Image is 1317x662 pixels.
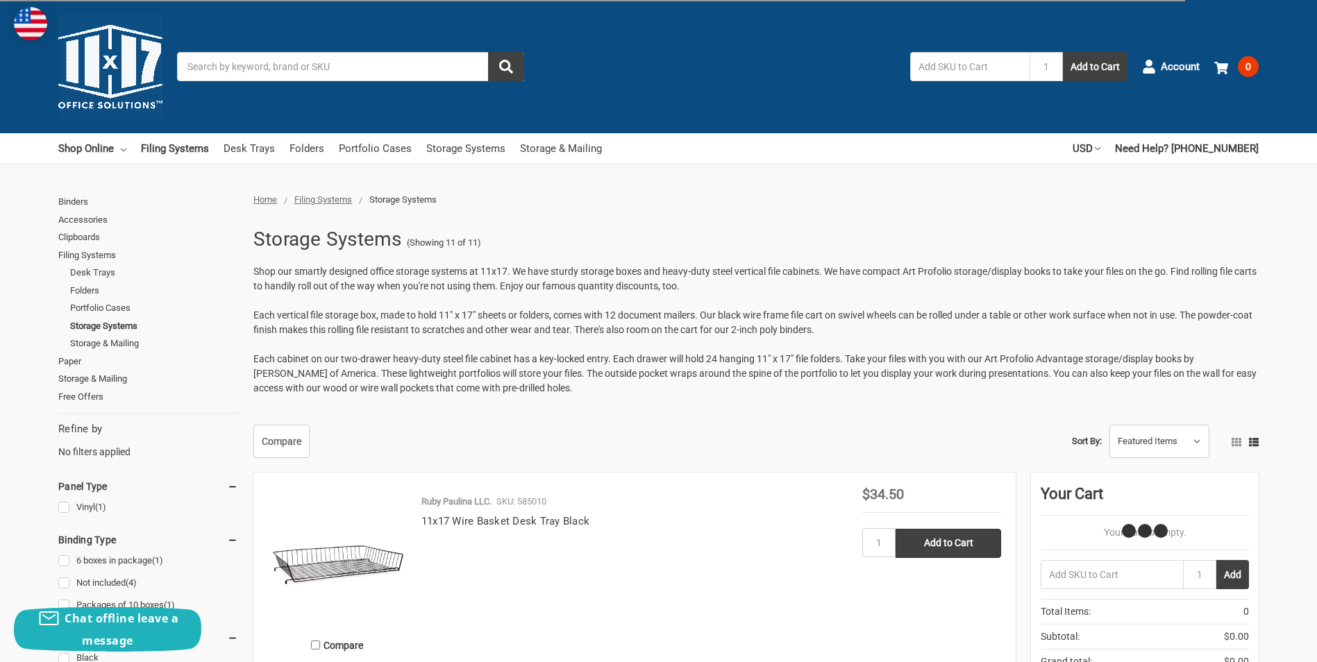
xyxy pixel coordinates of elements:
input: Add SKU to Cart [1041,560,1183,589]
a: Storage Systems [426,133,505,164]
a: Folders [290,133,324,164]
a: Desk Trays [70,264,238,282]
span: $34.50 [862,486,904,502]
a: Storage & Mailing [520,133,602,164]
span: (1) [164,600,175,610]
a: Free Offers [58,388,238,406]
a: Portfolio Cases [339,133,412,164]
button: Chat offline leave a message [14,607,201,652]
a: 6 boxes in package [58,552,238,570]
p: SKU: 585010 [496,495,546,509]
div: No filters applied [58,421,238,459]
input: Add SKU to Cart [910,52,1030,81]
span: (1) [152,555,163,566]
a: Filing Systems [141,133,209,164]
div: Your Cart [1041,482,1249,516]
h5: Panel Type [58,478,238,495]
a: Compare [253,425,310,458]
a: Storage & Mailing [70,334,238,353]
span: (Showing 11 of 11) [407,236,481,250]
a: Need Help? [PHONE_NUMBER] [1115,133,1259,164]
h1: Storage Systems [253,221,402,257]
p: Your Cart Is Empty. [1041,525,1249,540]
span: Chat offline leave a message [65,611,178,648]
a: Storage & Mailing [58,370,238,388]
span: (4) [126,577,137,588]
a: Vinyl [58,498,238,517]
a: Home [253,194,277,205]
a: Folders [70,282,238,300]
input: Compare [311,640,320,650]
span: Shop our smartly designed office storage systems at 11x17. We have sturdy storage boxes and heavy... [253,266,1257,291]
a: Shop Online [58,133,126,164]
span: (1) [95,502,106,512]
h5: Binding Type [58,532,238,548]
span: 0 [1243,604,1249,619]
input: Search by keyword, brand or SKU [177,52,524,81]
a: 0 [1214,49,1259,85]
label: Compare [268,634,407,656]
a: Portfolio Cases [70,299,238,317]
img: 11x17 Wire Basket Desk Tray Black [268,487,407,626]
span: Each cabinet on our two-drawer heavy-duty steel file cabinet has a key-locked entry. Each drawer ... [253,353,1257,393]
a: Account [1142,49,1200,85]
span: 0 [1238,56,1259,77]
a: Binders [58,193,238,211]
input: Add to Cart [896,529,1001,558]
a: Clipboards [58,228,238,246]
a: USD [1073,133,1100,164]
p: Ruby Paulina LLC. [421,495,492,509]
span: Total Items: [1041,604,1091,619]
a: Filing Systems [294,194,352,205]
a: 11x17 Wire Basket Desk Tray Black [421,515,589,527]
img: 11x17.com [58,15,162,119]
img: duty and tax information for United States [14,7,47,40]
h5: Refine by [58,421,238,437]
button: Add [1216,560,1249,589]
a: Paper [58,353,238,371]
a: Packages of 10 boxes [58,596,238,615]
a: Storage Systems [70,317,238,335]
a: Filing Systems [58,246,238,264]
a: Not included [58,574,238,593]
label: Sort By: [1072,431,1102,452]
span: Account [1161,59,1200,75]
span: Each vertical file storage box, made to hold 11" x 17" sheets or folders, comes with 12 document ... [253,309,1252,335]
a: Accessories [58,211,238,229]
a: Desk Trays [224,133,275,164]
span: Storage Systems [369,194,437,205]
button: Add to Cart [1063,52,1127,81]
